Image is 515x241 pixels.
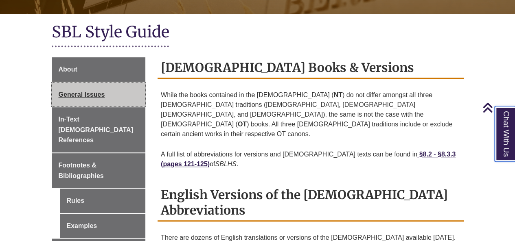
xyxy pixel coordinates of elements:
[60,189,146,213] a: Rules
[161,87,460,142] p: While the books contained in the [DEMOGRAPHIC_DATA] ( ) do not differ amongst all three [DEMOGRAP...
[59,66,77,73] span: About
[333,91,342,98] strong: NT
[59,91,105,98] span: General Issues
[52,153,146,188] a: Footnotes & Bibliographies
[52,22,464,43] h1: SBL Style Guide
[161,146,460,172] p: A full list of abbreviations for versions and [DEMOGRAPHIC_DATA] texts can be found in of .
[52,107,146,152] a: In-Text [DEMOGRAPHIC_DATA] References
[238,121,247,128] strong: OT
[59,116,133,143] span: In-Text [DEMOGRAPHIC_DATA] References
[215,161,236,167] em: SBLHS
[158,185,464,221] h2: English Versions of the [DEMOGRAPHIC_DATA] Abbreviations
[52,57,146,82] a: About
[52,83,146,107] a: General Issues
[59,162,104,179] span: Footnotes & Bibliographies
[158,57,464,79] h2: [DEMOGRAPHIC_DATA] Books & Versions
[60,214,146,238] a: Examples
[482,102,513,113] a: Back to Top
